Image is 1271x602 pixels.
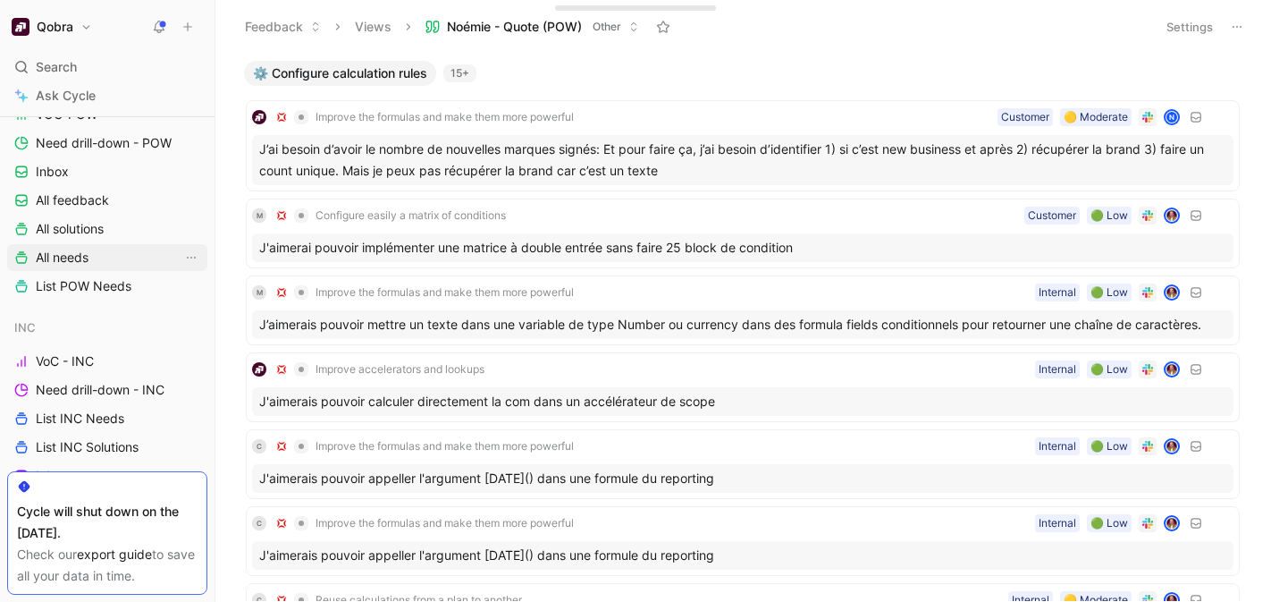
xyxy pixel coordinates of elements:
span: Improve the formulas and make them more powerful [316,516,574,530]
span: All needs [36,249,88,267]
h1: Qobra [37,19,73,35]
div: N [1166,111,1178,123]
div: J’ai besoin d’avoir le nombre de nouvelles marques signés: Et pour faire ça, j’ai besoin d’identi... [252,135,1233,185]
span: Improve accelerators and lookups [316,362,484,377]
a: M💢Improve the formulas and make them more powerful🟢 LowInternalavatarJ’aimerais pouvoir mettre un... [246,276,1240,345]
img: Qobra [12,18,29,36]
span: Configure easily a matrix of conditions [316,208,506,223]
span: List INC Solutions [36,438,139,456]
button: Settings [1158,14,1221,39]
div: J'aimerai pouvoir implémenter une matrice à double entrée sans faire 25 block de condition [252,233,1233,262]
img: avatar [1166,286,1178,299]
img: avatar [1166,440,1178,453]
a: M💢Configure easily a matrix of conditions🟢 LowCustomeravatarJ'aimerai pouvoir implémenter une mat... [246,199,1240,268]
div: 🟢 Low [1090,360,1128,378]
div: M [252,208,266,223]
div: Check our to save all your data in time. [17,544,198,587]
div: Customer [1001,108,1049,126]
a: List INC Needs [7,405,207,432]
span: INC [14,318,36,336]
a: All feedback [7,187,207,214]
div: Cycle will shut down on the [DATE]. [17,501,198,544]
a: Ask Cycle [7,82,207,109]
div: M [252,285,266,300]
div: 🟡 Moderate [1064,108,1128,126]
img: 💢 [276,112,287,123]
button: Noémie - Quote (POW)Other [417,13,647,40]
a: logo💢Improve accelerators and lookups🟢 LowInternalavatarJ'aimerais pouvoir calculer directement l... [246,352,1240,422]
button: 💢Improve accelerators and lookups [270,359,491,380]
div: C [252,516,266,530]
a: VoC - INC [7,348,207,375]
span: List POW Needs [36,277,131,295]
button: View actions [182,249,200,267]
div: Internal [1039,514,1076,532]
div: INCVoC - INCNeed drill-down - INCList INC NeedsList INC SolutionsInboxAll feedbackAll needs [7,314,207,547]
span: Inbox [36,163,69,181]
a: C💢Improve the formulas and make them more powerful🟢 LowInternalavatarJ'aimerais pouvoir appeller ... [246,506,1240,576]
img: 💢 [276,518,287,529]
span: All feedback [36,191,109,209]
span: All solutions [36,220,104,238]
a: List INC Solutions [7,434,207,461]
div: J'aimerais pouvoir appeller l'argument [DATE]() dans une formule du reporting [252,541,1233,570]
img: logo [252,362,266,377]
div: Internal [1039,437,1076,455]
span: Improve the formulas and make them more powerful [316,110,574,124]
button: Views [347,13,400,40]
a: logo💢Improve the formulas and make them more powerful🟡 ModerateCustomerNJ’ai besoin d’avoir le no... [246,100,1240,191]
div: Search [7,54,207,81]
div: 15+ [443,64,476,82]
a: List POW Needs [7,273,207,300]
img: 💢 [276,210,287,221]
span: List INC Needs [36,410,124,428]
button: Feedback [237,13,329,40]
button: 💢Improve the formulas and make them more powerful [270,106,580,128]
div: POWVOC-POWNeed drill-down - POWInboxAll feedbackAll solutionsAll needsView actionsList POW Needs [7,67,207,300]
div: C [252,439,266,454]
div: J'aimerais pouvoir calculer directement la com dans un accélérateur de scope [252,387,1233,416]
span: Search [36,56,77,78]
img: avatar [1166,363,1178,376]
button: QobraQobra [7,14,97,39]
a: Need drill-down - INC [7,377,207,403]
div: Internal [1039,284,1076,301]
span: Inbox [36,467,69,485]
div: Internal [1039,360,1076,378]
span: Noémie - Quote (POW) [447,18,582,36]
div: 🟢 Low [1090,207,1128,225]
img: 💢 [276,287,287,298]
button: 💢Improve the formulas and make them more powerful [270,436,580,457]
button: 💢Configure easily a matrix of conditions [270,205,512,226]
div: 🟢 Low [1090,437,1128,455]
a: All solutions [7,216,207,242]
img: 💢 [276,364,287,375]
span: Improve the formulas and make them more powerful [316,439,574,454]
button: 💢Improve the formulas and make them more powerful [270,282,580,303]
a: Need drill-down - POW [7,130,207,157]
img: avatar [1166,517,1178,530]
button: 💢Improve the formulas and make them more powerful [270,513,580,534]
a: Inbox [7,462,207,489]
span: VoC - INC [36,352,94,370]
div: J’aimerais pouvoir mettre un texte dans une variable de type Number ou currency dans des formula ... [252,310,1233,339]
a: Inbox [7,158,207,185]
a: All needsView actions [7,244,207,271]
div: Customer [1028,207,1076,225]
div: 🟢 Low [1090,284,1128,301]
span: Other [593,18,621,36]
a: export guide [77,547,152,562]
span: Ask Cycle [36,85,96,106]
span: Need drill-down - INC [36,381,164,399]
span: ⚙️ Configure calculation rules [253,64,427,82]
span: Need drill-down - POW [36,134,172,152]
img: logo [252,110,266,124]
div: J'aimerais pouvoir appeller l'argument [DATE]() dans une formule du reporting [252,464,1233,493]
div: 🟢 Low [1090,514,1128,532]
button: ⚙️ Configure calculation rules [244,61,436,86]
img: avatar [1166,209,1178,222]
div: INC [7,314,207,341]
img: 💢 [276,441,287,452]
span: Improve the formulas and make them more powerful [316,285,574,300]
a: C💢Improve the formulas and make them more powerful🟢 LowInternalavatarJ'aimerais pouvoir appeller ... [246,429,1240,499]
